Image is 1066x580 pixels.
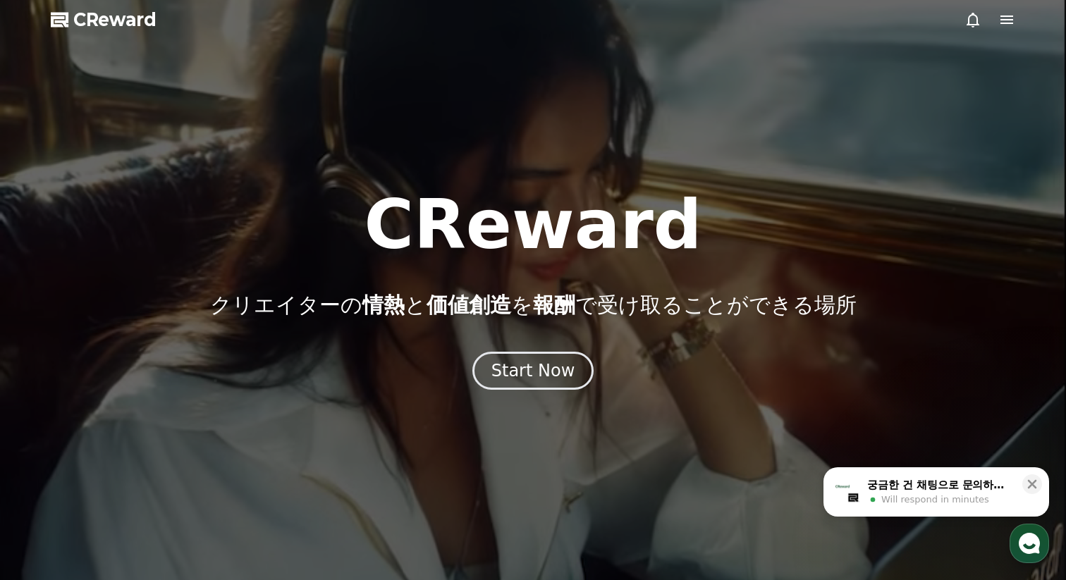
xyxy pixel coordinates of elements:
[210,292,857,318] p: クリエイターの と を で受け取ることができる場所
[533,292,575,317] span: 報酬
[4,447,93,482] a: Home
[362,292,405,317] span: 情熱
[364,191,702,259] h1: CReward
[117,469,159,480] span: Messages
[51,8,157,31] a: CReward
[36,468,61,479] span: Home
[427,292,511,317] span: 価値創造
[209,468,243,479] span: Settings
[472,352,594,390] button: Start Now
[472,366,594,379] a: Start Now
[182,447,271,482] a: Settings
[73,8,157,31] span: CReward
[93,447,182,482] a: Messages
[491,359,575,382] div: Start Now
